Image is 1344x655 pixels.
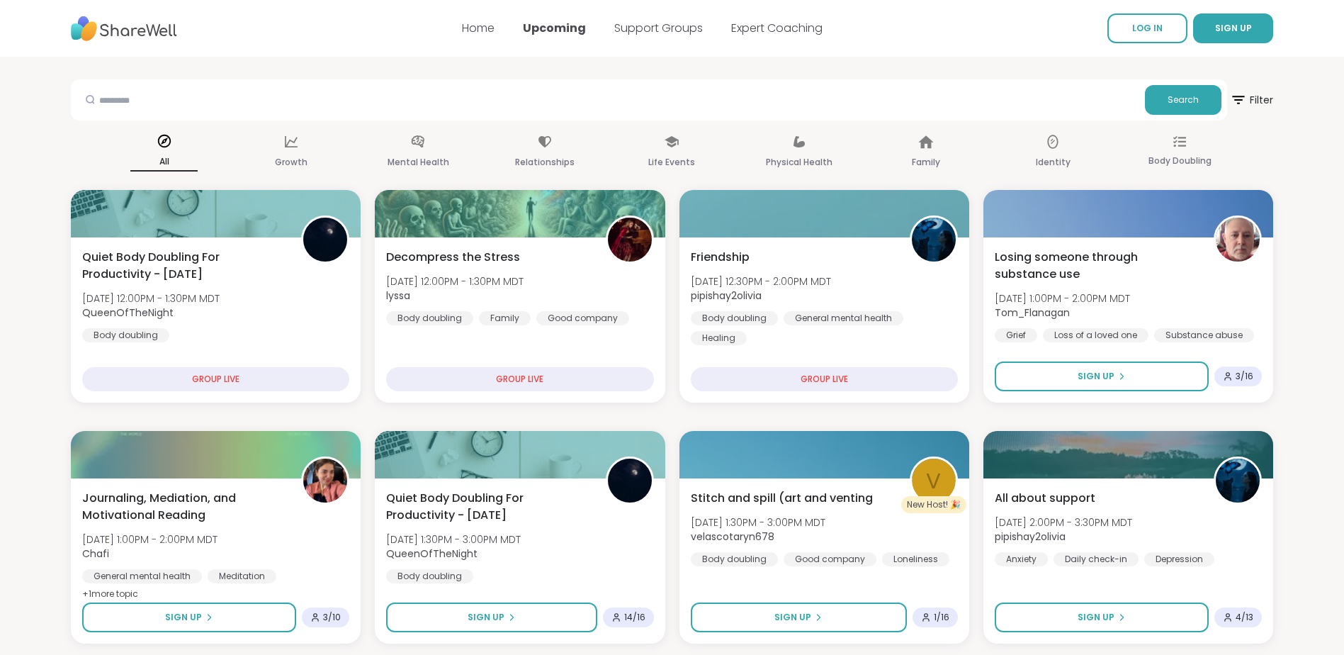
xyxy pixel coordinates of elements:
[1145,85,1221,115] button: Search
[386,311,473,325] div: Body doubling
[608,459,652,503] img: QueenOfTheNight
[614,20,703,36] a: Support Groups
[1215,22,1252,34] span: SIGN UP
[691,603,907,632] button: Sign Up
[1230,83,1273,117] span: Filter
[1144,552,1214,566] div: Depression
[691,367,958,391] div: GROUP LIVE
[82,249,286,283] span: Quiet Body Doubling For Productivity - [DATE]
[536,311,629,325] div: Good company
[995,552,1048,566] div: Anxiety
[1078,611,1114,624] span: Sign Up
[1236,612,1253,623] span: 4 / 13
[303,459,347,503] img: Chafi
[691,530,774,544] b: velascotaryn678
[691,515,825,530] span: [DATE] 1:30PM - 3:00PM MDT
[386,490,589,524] span: Quiet Body Doubling For Productivity - [DATE]
[479,311,531,325] div: Family
[386,289,410,303] b: lyssa
[774,611,811,624] span: Sign Up
[1148,152,1212,169] p: Body Doubling
[208,569,276,583] div: Meditation
[691,249,750,266] span: Friendship
[691,311,778,325] div: Body doubling
[995,306,1070,320] b: Tom_Flanagan
[386,569,473,583] div: Body doubling
[82,490,286,524] span: Journaling, Mediation, and Motivational Reading
[1230,79,1273,121] button: Filter
[515,154,575,171] p: Relationships
[731,20,823,36] a: Expert Coaching
[386,532,521,547] span: [DATE] 1:30PM - 3:00PM MDT
[386,547,478,561] b: QueenOfTheNight
[1132,22,1163,34] span: LOG IN
[1216,218,1260,262] img: Tom_Flanagan
[995,362,1209,391] button: Sign Up
[82,328,169,342] div: Body doubling
[165,611,202,624] span: Sign Up
[1043,328,1148,342] div: Loss of a loved one
[608,218,652,262] img: lyssa
[995,249,1198,283] span: Losing someone through substance use
[468,611,504,624] span: Sign Up
[71,9,177,48] img: ShareWell Nav Logo
[82,306,174,320] b: QueenOfTheNight
[323,612,341,623] span: 3 / 10
[82,367,349,391] div: GROUP LIVE
[901,496,966,513] div: New Host! 🎉
[275,154,307,171] p: Growth
[82,569,202,583] div: General mental health
[386,274,524,289] span: [DATE] 12:00PM - 1:30PM MDT
[995,328,1037,342] div: Grief
[1107,13,1187,43] a: LOG IN
[1216,459,1260,503] img: pipishay2olivia
[388,154,449,171] p: Mental Health
[912,154,940,171] p: Family
[1054,552,1139,566] div: Daily check-in
[386,249,520,266] span: Decompress the Stress
[82,547,109,561] b: Chafi
[995,515,1132,530] span: [DATE] 2:00PM - 3:30PM MDT
[995,530,1066,544] b: pipishay2olivia
[882,552,949,566] div: Loneliness
[1036,154,1071,171] p: Identity
[624,612,645,623] span: 14 / 16
[648,154,695,171] p: Life Events
[995,603,1209,632] button: Sign Up
[691,552,778,566] div: Body doubling
[1154,328,1254,342] div: Substance abuse
[784,552,876,566] div: Good company
[82,532,218,547] span: [DATE] 1:00PM - 2:00PM MDT
[523,20,586,36] a: Upcoming
[912,218,956,262] img: pipishay2olivia
[926,464,941,498] span: v
[766,154,832,171] p: Physical Health
[1236,371,1253,382] span: 3 / 16
[691,289,762,303] b: pipishay2olivia
[1193,13,1273,43] button: SIGN UP
[784,311,903,325] div: General mental health
[934,612,949,623] span: 1 / 16
[691,490,873,507] span: Stitch and spill (art and venting
[386,603,597,632] button: Sign Up
[691,274,831,289] span: [DATE] 12:30PM - 2:00PM MDT
[462,20,495,36] a: Home
[995,490,1095,507] span: All about support
[303,218,347,262] img: QueenOfTheNight
[691,331,747,345] div: Healing
[995,291,1130,306] span: [DATE] 1:00PM - 2:00PM MDT
[386,367,653,391] div: GROUP LIVE
[82,291,220,306] span: [DATE] 12:00PM - 1:30PM MDT
[1168,94,1199,106] span: Search
[82,603,296,632] button: Sign Up
[1078,370,1114,383] span: Sign Up
[130,153,198,172] p: All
